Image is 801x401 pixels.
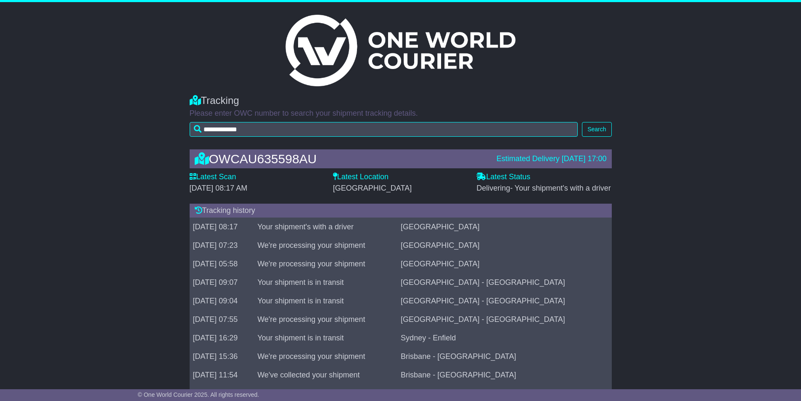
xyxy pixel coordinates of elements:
[190,204,612,218] div: Tracking history
[190,348,254,366] td: [DATE] 15:36
[476,184,611,192] span: Delivering
[397,329,611,348] td: Sydney - Enfield
[254,274,397,292] td: Your shipment is in transit
[254,311,397,329] td: We're processing your shipment
[497,154,607,164] div: Estimated Delivery [DATE] 17:00
[190,274,254,292] td: [DATE] 09:07
[397,274,611,292] td: [GEOGRAPHIC_DATA] - [GEOGRAPHIC_DATA]
[190,152,492,166] div: OWCAU635598AU
[510,184,611,192] span: - Your shipment's with a driver
[582,122,611,137] button: Search
[190,173,236,182] label: Latest Scan
[190,311,254,329] td: [DATE] 07:55
[397,366,611,385] td: Brisbane - [GEOGRAPHIC_DATA]
[397,255,611,274] td: [GEOGRAPHIC_DATA]
[254,236,397,255] td: We're processing your shipment
[254,329,397,348] td: Your shipment is in transit
[254,218,397,236] td: Your shipment's with a driver
[190,218,254,236] td: [DATE] 08:17
[397,292,611,311] td: [GEOGRAPHIC_DATA] - [GEOGRAPHIC_DATA]
[190,292,254,311] td: [DATE] 09:04
[333,173,389,182] label: Latest Location
[397,236,611,255] td: [GEOGRAPHIC_DATA]
[138,391,259,398] span: © One World Courier 2025. All rights reserved.
[254,292,397,311] td: Your shipment is in transit
[254,255,397,274] td: We're processing your shipment
[190,236,254,255] td: [DATE] 07:23
[397,311,611,329] td: [GEOGRAPHIC_DATA] - [GEOGRAPHIC_DATA]
[190,95,612,107] div: Tracking
[397,218,611,236] td: [GEOGRAPHIC_DATA]
[286,15,515,86] img: Light
[190,109,612,118] p: Please enter OWC number to search your shipment tracking details.
[476,173,530,182] label: Latest Status
[254,366,397,385] td: We've collected your shipment
[190,329,254,348] td: [DATE] 16:29
[190,366,254,385] td: [DATE] 11:54
[397,348,611,366] td: Brisbane - [GEOGRAPHIC_DATA]
[333,184,412,192] span: [GEOGRAPHIC_DATA]
[254,348,397,366] td: We're processing your shipment
[190,255,254,274] td: [DATE] 05:58
[190,184,248,192] span: [DATE] 08:17 AM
